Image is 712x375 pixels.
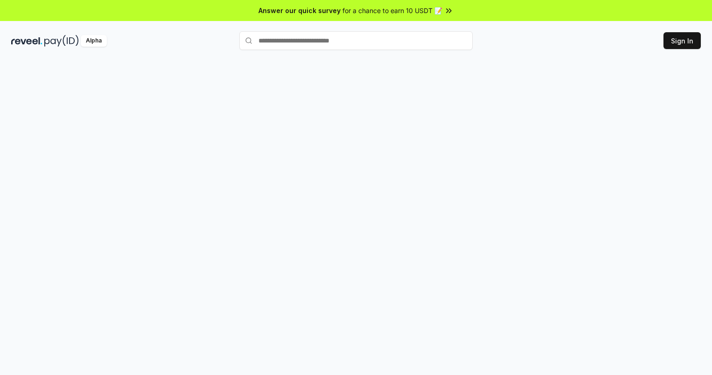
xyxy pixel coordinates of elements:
div: Alpha [81,35,107,47]
span: for a chance to earn 10 USDT 📝 [342,6,442,15]
img: pay_id [44,35,79,47]
span: Answer our quick survey [258,6,341,15]
img: reveel_dark [11,35,42,47]
button: Sign In [663,32,701,49]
